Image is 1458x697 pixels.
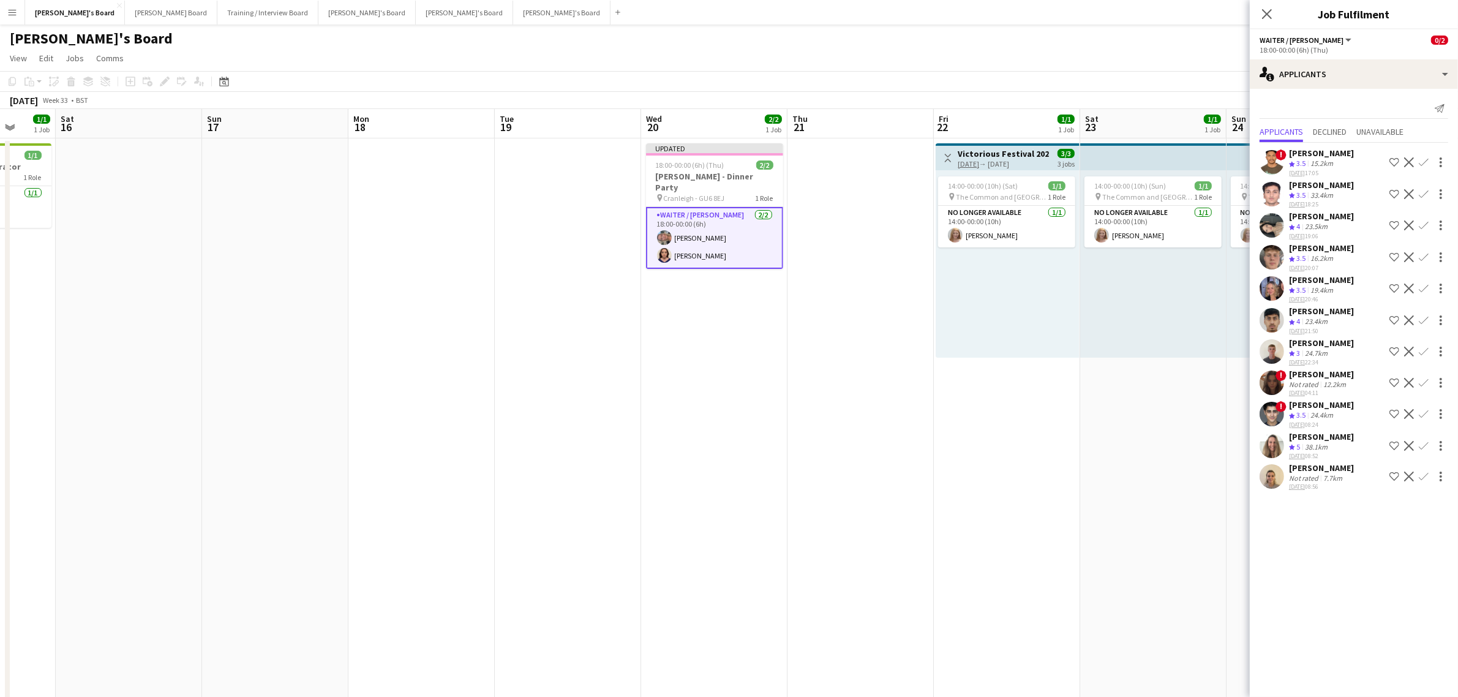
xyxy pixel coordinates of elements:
app-job-card: 14:00-00:00 (10h) (Sat)1/1 The Common and [GEOGRAPHIC_DATA], [GEOGRAPHIC_DATA], [GEOGRAPHIC_DATA]... [938,176,1075,247]
div: [PERSON_NAME] [1289,179,1354,190]
div: [PERSON_NAME] [1289,306,1354,317]
a: Jobs [61,50,89,66]
div: Updated [646,143,783,153]
span: ! [1276,370,1287,381]
h3: Victorious Festival 2025!🎸 [958,148,1049,159]
span: Fri [939,113,949,124]
app-job-card: Updated18:00-00:00 (6h) (Thu)2/2[PERSON_NAME] - Dinner Party Cranleigh - GU6 8EJ1 RoleWaiter / [P... [646,143,783,269]
span: The Common and [GEOGRAPHIC_DATA], [GEOGRAPHIC_DATA], [GEOGRAPHIC_DATA] [1102,192,1194,202]
span: Wed [646,113,662,124]
span: 5 [1296,442,1300,451]
div: 17:05 [1289,169,1354,177]
tcxspan: Call 11-08-2025 via 3CX [1289,232,1305,240]
span: Thu [792,113,808,124]
span: 18:00-00:00 (6h) (Thu) [656,160,724,170]
div: Applicants [1250,59,1458,89]
span: 14:00-00:00 (10h) (Sun) [1094,181,1166,190]
span: Waiter / Barman [1260,36,1343,45]
tcxspan: Call 11-08-2025 via 3CX [1289,264,1305,272]
span: Mon [353,113,369,124]
span: 2/2 [756,160,773,170]
span: The Common and [GEOGRAPHIC_DATA], [GEOGRAPHIC_DATA], [GEOGRAPHIC_DATA] [956,192,1048,202]
div: Not rated [1289,473,1321,483]
span: 1 Role [756,194,773,203]
span: ! [1276,149,1287,160]
div: 24.7km [1302,348,1330,359]
div: [PERSON_NAME] [1289,243,1354,254]
button: Waiter / [PERSON_NAME] [1260,36,1353,45]
span: 3 [1296,348,1300,358]
span: 2/2 [765,115,782,124]
tcxspan: Call 11-08-2025 via 3CX [1289,169,1305,177]
span: Jobs [66,53,84,64]
span: Week 33 [40,96,71,105]
span: 3.5 [1296,159,1306,168]
div: BST [76,96,88,105]
span: Edit [39,53,53,64]
button: [PERSON_NAME] Board [125,1,217,24]
span: Tue [500,113,514,124]
div: 33.4km [1308,190,1336,201]
span: Applicants [1260,127,1303,136]
div: 08:24 [1289,421,1354,429]
tcxspan: Call 11-08-2025 via 3CX [1289,200,1305,208]
div: 24.4km [1308,410,1336,421]
button: [PERSON_NAME]'s Board [513,1,611,24]
span: 1/1 [33,115,50,124]
span: 18 [351,120,369,134]
app-card-role: No Longer Available1/114:00-00:00 (10h)[PERSON_NAME] [1231,206,1368,247]
app-card-role: No Longer Available1/114:00-00:00 (10h)[PERSON_NAME] [938,206,1075,247]
div: Not rated [1289,380,1321,389]
div: [PERSON_NAME] [1289,211,1354,222]
span: 1/1 [24,151,42,160]
h1: [PERSON_NAME]'s Board [10,29,173,48]
app-job-card: 14:00-00:00 (10h) (Sun)1/1 The Common and [GEOGRAPHIC_DATA], [GEOGRAPHIC_DATA], [GEOGRAPHIC_DATA]... [1084,176,1222,247]
button: [PERSON_NAME]'s Board [25,1,125,24]
div: [PERSON_NAME] [1289,462,1354,473]
div: 04:11 [1289,389,1354,397]
tcxspan: Call 12-08-2025 via 3CX [1289,452,1305,460]
a: Edit [34,50,58,66]
div: 18:25 [1289,200,1354,208]
div: 7.7km [1321,473,1345,483]
span: ! [1276,401,1287,412]
app-job-card: 14:00-00:00 (10h) (Mon)1/1 The Common and [GEOGRAPHIC_DATA], [GEOGRAPHIC_DATA], [GEOGRAPHIC_DATA]... [1231,176,1368,247]
div: [PERSON_NAME] [1289,148,1354,159]
span: 1/1 [1058,115,1075,124]
span: 24 [1230,120,1246,134]
span: 14:00-00:00 (10h) (Mon) [1241,181,1313,190]
span: 3.5 [1296,410,1306,420]
div: 1 Job [1204,125,1220,134]
div: 08:56 [1289,483,1354,491]
div: 1 Job [1058,125,1074,134]
button: [PERSON_NAME]'s Board [318,1,416,24]
span: 1 Role [1194,192,1212,202]
span: View [10,53,27,64]
button: [PERSON_NAME]'s Board [416,1,513,24]
span: 22 [937,120,949,134]
tcxspan: Call 11-08-2025 via 3CX [1289,295,1305,303]
div: 1 Job [34,125,50,134]
span: 14:00-00:00 (10h) (Sat) [948,181,1018,190]
tcxspan: Call 12-08-2025 via 3CX [1289,389,1305,397]
button: Training / Interview Board [217,1,318,24]
span: 3.5 [1296,254,1306,263]
span: 1/1 [1195,181,1212,190]
div: 23.5km [1302,222,1330,232]
a: Comms [91,50,129,66]
span: 1/1 [1204,115,1221,124]
span: 3.5 [1296,285,1306,295]
h3: [PERSON_NAME] - Dinner Party [646,171,783,193]
div: 38.1km [1302,442,1330,453]
div: [PERSON_NAME] [1289,431,1354,442]
span: Comms [96,53,124,64]
span: 20 [644,120,662,134]
span: 1 Role [24,173,42,182]
span: 16 [59,120,74,134]
span: 3/3 [1058,149,1075,158]
span: Cranleigh - GU6 8EJ [664,194,725,203]
div: [PERSON_NAME] [1289,369,1354,380]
